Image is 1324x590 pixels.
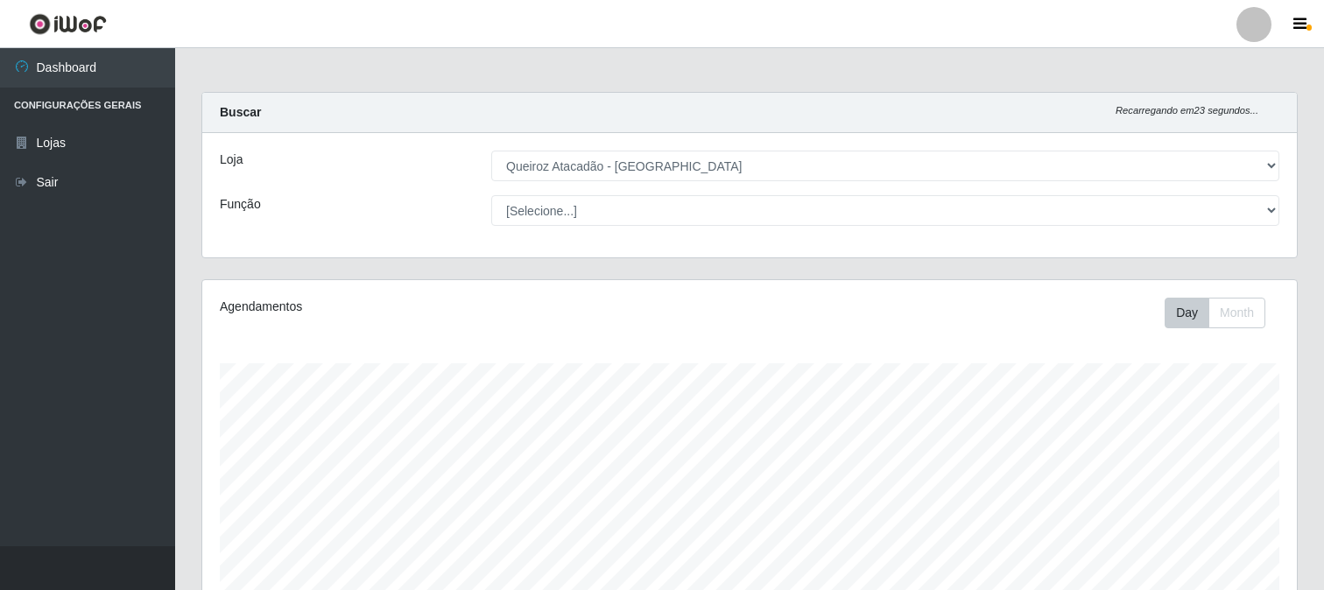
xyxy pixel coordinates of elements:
label: Função [220,195,261,214]
button: Day [1165,298,1209,328]
img: CoreUI Logo [29,13,107,35]
div: First group [1165,298,1265,328]
div: Toolbar with button groups [1165,298,1279,328]
i: Recarregando em 23 segundos... [1116,105,1258,116]
label: Loja [220,151,243,169]
button: Month [1208,298,1265,328]
div: Agendamentos [220,298,646,316]
strong: Buscar [220,105,261,119]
